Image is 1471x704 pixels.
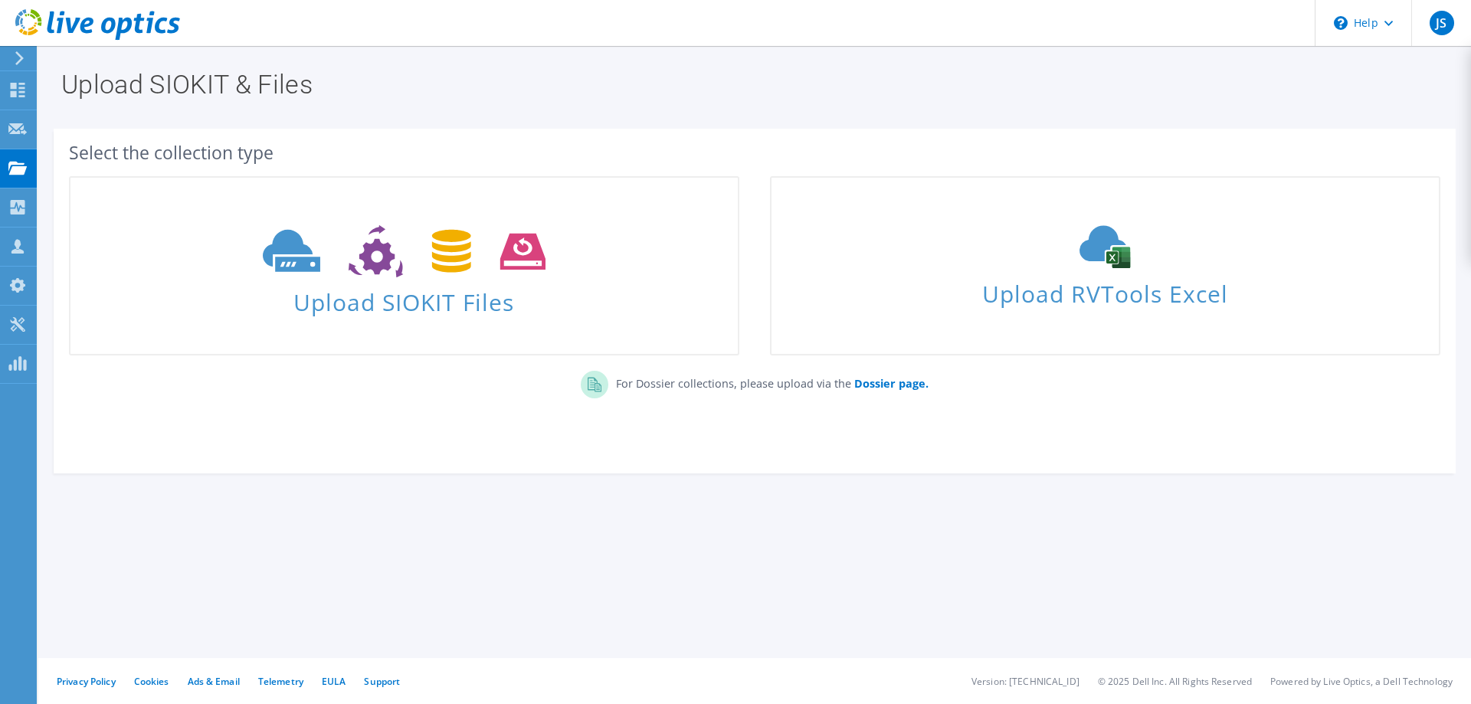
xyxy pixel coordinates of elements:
b: Dossier page. [854,376,929,391]
a: Upload SIOKIT Files [69,176,739,355]
div: Select the collection type [69,144,1440,161]
a: Dossier page. [851,376,929,391]
li: Powered by Live Optics, a Dell Technology [1270,675,1453,688]
li: Version: [TECHNICAL_ID] [971,675,1079,688]
span: JS [1430,11,1454,35]
li: © 2025 Dell Inc. All Rights Reserved [1098,675,1252,688]
a: Privacy Policy [57,675,116,688]
a: EULA [322,675,346,688]
a: Cookies [134,675,169,688]
span: Upload SIOKIT Files [70,281,738,314]
a: Support [364,675,400,688]
svg: \n [1334,16,1348,30]
p: For Dossier collections, please upload via the [608,371,929,392]
span: Upload RVTools Excel [772,273,1439,306]
h1: Upload SIOKIT & Files [61,71,1440,97]
a: Ads & Email [188,675,240,688]
a: Telemetry [258,675,303,688]
a: Upload RVTools Excel [770,176,1440,355]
